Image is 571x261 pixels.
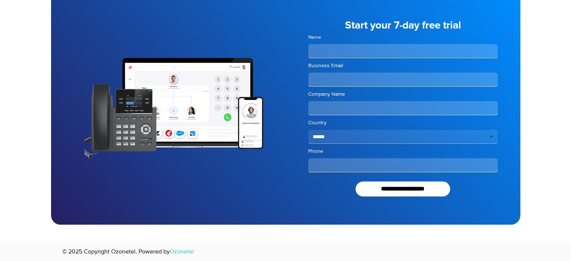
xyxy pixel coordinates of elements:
[170,247,194,256] a: Ozonetel
[62,247,384,256] p: © 2025 Copyright Ozonetel. Powered by
[308,148,498,155] label: Phone
[308,62,498,69] label: Business Email
[308,119,498,127] label: Country
[308,34,498,41] label: Name
[308,91,498,98] label: Company Name
[308,20,498,31] h5: Start your 7-day free trial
